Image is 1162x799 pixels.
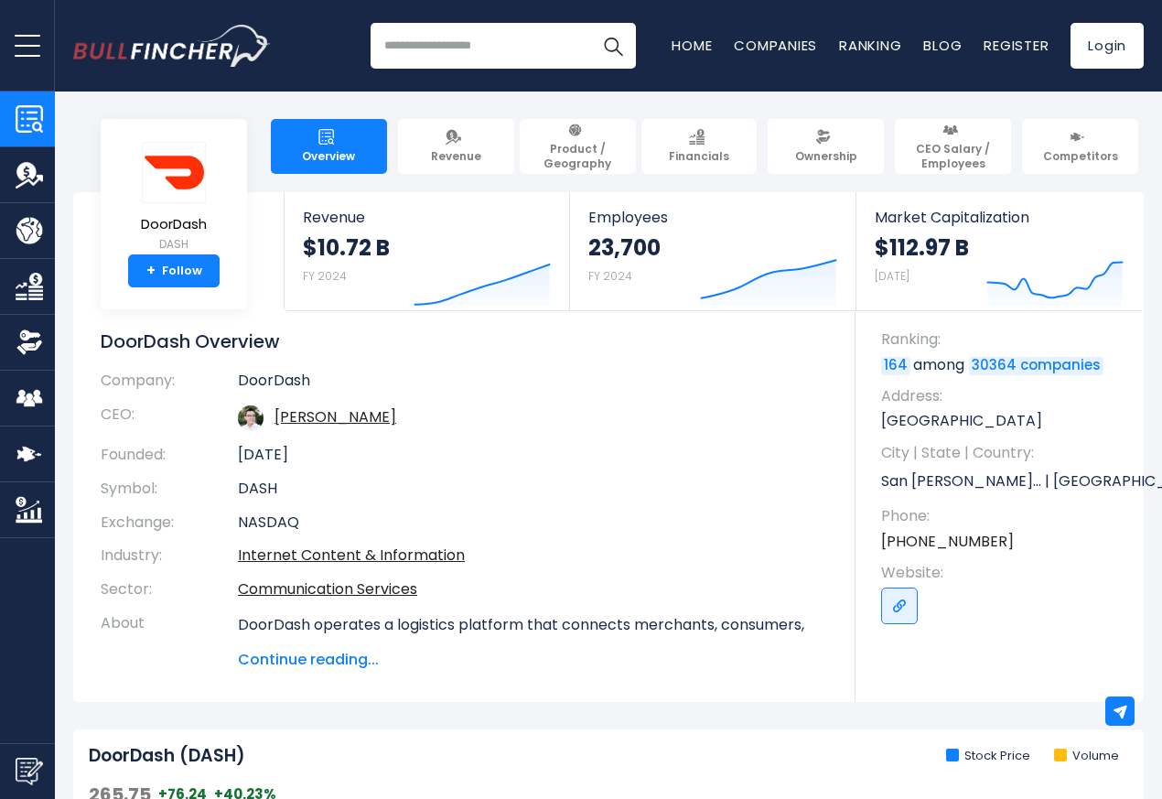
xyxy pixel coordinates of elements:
span: Market Capitalization [875,209,1124,226]
td: DoorDash [238,372,828,398]
a: Competitors [1022,119,1138,174]
strong: $10.72 B [303,233,390,262]
p: [GEOGRAPHIC_DATA] [881,411,1125,431]
span: CEO Salary / Employees [903,142,1003,170]
strong: $112.97 B [875,233,969,262]
a: Overview [271,119,387,174]
a: Financials [641,119,758,174]
a: Go to link [881,588,918,624]
th: Founded: [101,438,238,472]
h1: DoorDash Overview [101,329,828,353]
a: Blog [923,36,962,55]
a: Internet Content & Information [238,545,465,566]
td: [DATE] [238,438,828,472]
button: Search [590,23,636,69]
a: 30364 companies [969,357,1103,375]
a: Revenue $10.72 B FY 2024 [285,192,569,310]
img: Ownership [16,329,43,356]
a: Companies [734,36,817,55]
a: Employees 23,700 FY 2024 [570,192,855,310]
strong: + [146,263,156,279]
a: Ownership [768,119,884,174]
img: tony-xu.jpg [238,405,264,431]
a: Communication Services [238,578,417,599]
a: DoorDash DASH [140,141,208,255]
th: Sector: [101,573,238,607]
small: FY 2024 [303,268,347,284]
span: Revenue [431,149,481,164]
th: Exchange: [101,506,238,540]
span: Website: [881,563,1125,583]
th: Industry: [101,539,238,573]
a: Register [984,36,1049,55]
span: Revenue [303,209,551,226]
a: Market Capitalization $112.97 B [DATE] [856,192,1142,310]
a: Ranking [839,36,901,55]
strong: 23,700 [588,233,661,262]
span: Financials [669,149,729,164]
span: Phone: [881,506,1125,526]
span: Product / Geography [528,142,628,170]
td: NASDAQ [238,506,828,540]
a: +Follow [128,254,220,287]
small: [DATE] [875,268,909,284]
th: Company: [101,372,238,398]
span: Employees [588,209,836,226]
small: FY 2024 [588,268,632,284]
th: CEO: [101,398,238,438]
p: San [PERSON_NAME]... | [GEOGRAPHIC_DATA] | US [881,468,1125,495]
img: Bullfincher logo [73,25,271,67]
a: Product / Geography [520,119,636,174]
a: Go to homepage [73,25,270,67]
h2: DoorDash (DASH) [89,745,245,768]
li: Stock Price [946,749,1030,764]
span: City | State | Country: [881,443,1125,463]
span: Ownership [795,149,857,164]
td: DASH [238,472,828,506]
th: Symbol: [101,472,238,506]
span: Overview [302,149,355,164]
a: 164 [881,357,910,375]
small: DASH [141,236,207,253]
li: Volume [1054,749,1119,764]
a: Home [672,36,712,55]
a: Login [1071,23,1144,69]
span: DoorDash [141,217,207,232]
span: Competitors [1043,149,1118,164]
p: among [881,355,1125,375]
a: ceo [274,406,396,427]
a: Revenue [398,119,514,174]
a: CEO Salary / Employees [895,119,1011,174]
th: About [101,607,238,671]
a: [PHONE_NUMBER] [881,532,1014,552]
span: Ranking: [881,329,1125,350]
span: Continue reading... [238,649,828,671]
span: Address: [881,386,1125,406]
